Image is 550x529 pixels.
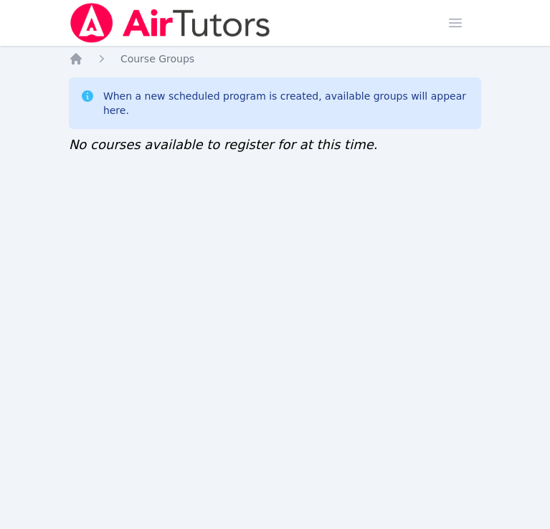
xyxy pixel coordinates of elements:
[69,137,378,152] span: No courses available to register for at this time.
[69,52,481,66] nav: Breadcrumb
[120,53,194,65] span: Course Groups
[69,3,272,43] img: Air Tutors
[120,52,194,66] a: Course Groups
[103,89,470,118] div: When a new scheduled program is created, available groups will appear here.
